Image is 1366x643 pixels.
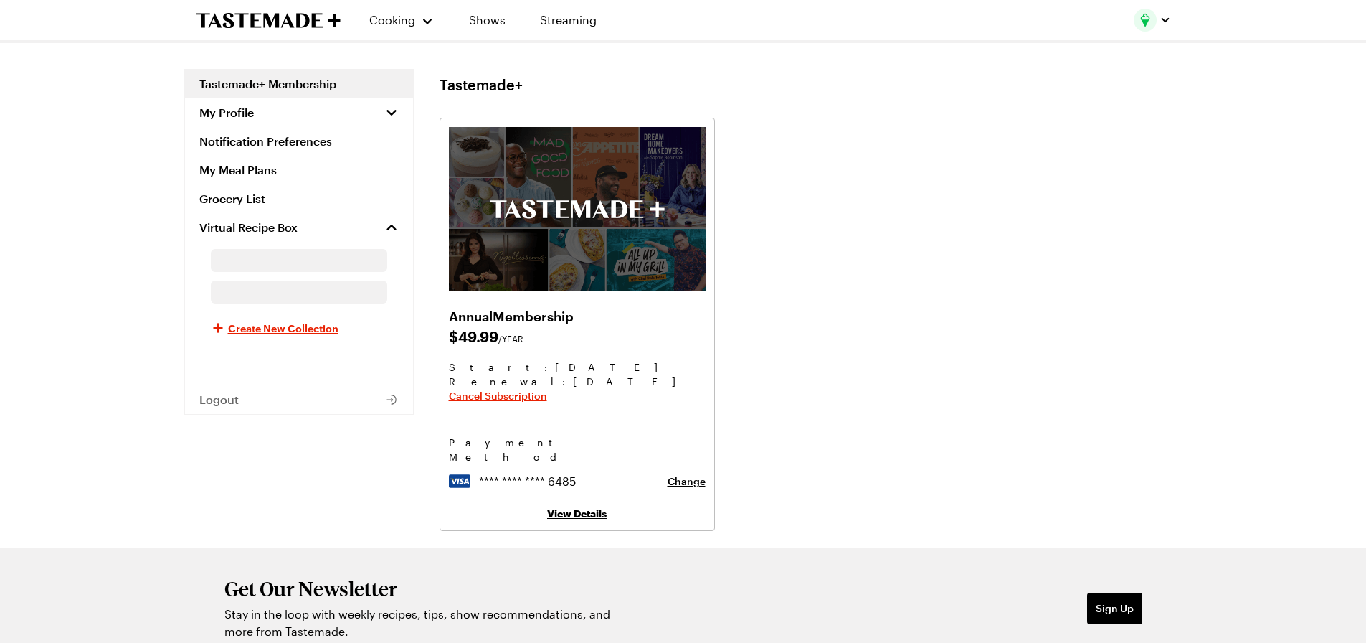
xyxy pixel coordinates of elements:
img: Profile picture [1134,9,1157,32]
a: Grocery List [185,184,413,213]
span: Virtual Recipe Box [199,220,298,235]
button: Cancel Subscription [449,389,547,403]
h1: Tastemade+ [440,76,523,93]
img: visa logo [449,474,470,488]
a: To Tastemade Home Page [196,12,341,29]
a: Virtual Recipe Box [185,213,413,242]
span: /YEAR [498,334,523,344]
button: Sign Up [1087,593,1142,624]
button: My Profile [185,98,413,127]
a: Tastemade+ Membership [185,70,413,98]
span: My Profile [199,105,254,120]
button: Logout [185,385,413,414]
span: $ 49.99 [449,326,706,346]
span: Create New Collection [228,321,338,335]
button: Profile picture [1134,9,1171,32]
button: Create New Collection [185,311,413,345]
h2: Get Our Newsletter [224,577,619,600]
h2: Annual Membership [449,306,706,326]
a: View Details [547,507,607,520]
button: Change [668,474,706,489]
span: Cooking [369,13,415,27]
span: Renewal : [DATE] [449,375,706,389]
span: Start: [DATE] [449,360,706,375]
a: Notification Preferences [185,127,413,156]
a: My Meal Plans [185,156,413,184]
h3: Payment Method [449,436,706,464]
span: Sign Up [1096,601,1134,616]
button: Cooking [369,3,435,37]
p: Stay in the loop with weekly recipes, tips, show recommendations, and more from Tastemade. [224,606,619,640]
span: Logout [199,393,239,407]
